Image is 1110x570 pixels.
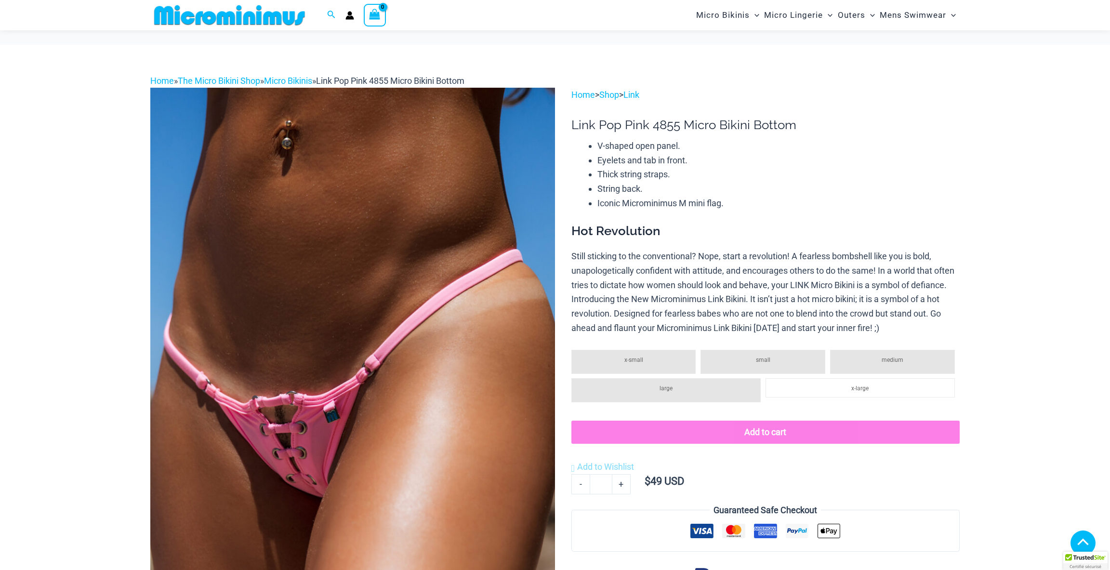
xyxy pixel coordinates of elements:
li: Eyelets and tab in front. [597,153,960,168]
span: Menu Toggle [750,3,759,27]
a: Micro BikinisMenu ToggleMenu Toggle [694,3,762,27]
span: Menu Toggle [865,3,875,27]
a: Search icon link [327,9,336,21]
li: Thick string straps. [597,167,960,182]
a: Add to Wishlist [571,460,634,474]
p: > > [571,88,960,102]
li: large [571,378,761,402]
legend: Guaranteed Safe Checkout [710,503,821,517]
img: MM SHOP LOGO FLAT [150,4,309,26]
a: View Shopping Cart, empty [364,4,386,26]
a: Account icon link [345,11,354,20]
span: small [756,357,770,363]
a: Micro LingerieMenu ToggleMenu Toggle [762,3,835,27]
h3: Hot Revolution [571,223,960,239]
a: + [612,474,631,494]
li: Iconic Microminimus M mini flag. [597,196,960,211]
button: Add to cart [571,421,960,444]
span: Link Pop Pink 4855 Micro Bikini Bottom [316,76,464,86]
a: OutersMenu ToggleMenu Toggle [835,3,877,27]
li: medium [830,350,955,374]
li: small [700,350,825,374]
li: V-shaped open panel. [597,139,960,153]
span: $ [645,475,650,487]
a: Home [150,76,174,86]
input: Product quantity [590,474,612,494]
bdi: 49 USD [645,475,684,487]
a: Micro Bikinis [264,76,312,86]
span: Add to Wishlist [577,462,634,472]
span: Menu Toggle [946,3,956,27]
h1: Link Pop Pink 4855 Micro Bikini Bottom [571,118,960,133]
span: Mens Swimwear [880,3,946,27]
a: - [571,474,590,494]
span: large [660,385,673,392]
a: The Micro Bikini Shop [178,76,260,86]
li: x-large [766,378,955,398]
nav: Site Navigation [692,1,960,29]
div: TrustedSite Certified [1063,552,1108,570]
li: String back. [597,182,960,196]
span: medium [882,357,903,363]
span: Micro Bikinis [696,3,750,27]
span: » » » [150,76,464,86]
span: Menu Toggle [823,3,832,27]
span: x-small [624,357,643,363]
a: Home [571,90,595,100]
span: x-large [851,385,869,392]
a: Link [623,90,639,100]
span: Outers [838,3,865,27]
a: Mens SwimwearMenu ToggleMenu Toggle [877,3,958,27]
a: Shop [599,90,619,100]
li: x-small [571,350,696,374]
p: Still sticking to the conventional? Nope, start a revolution! A fearless bombshell like you is bo... [571,249,960,335]
span: Micro Lingerie [764,3,823,27]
